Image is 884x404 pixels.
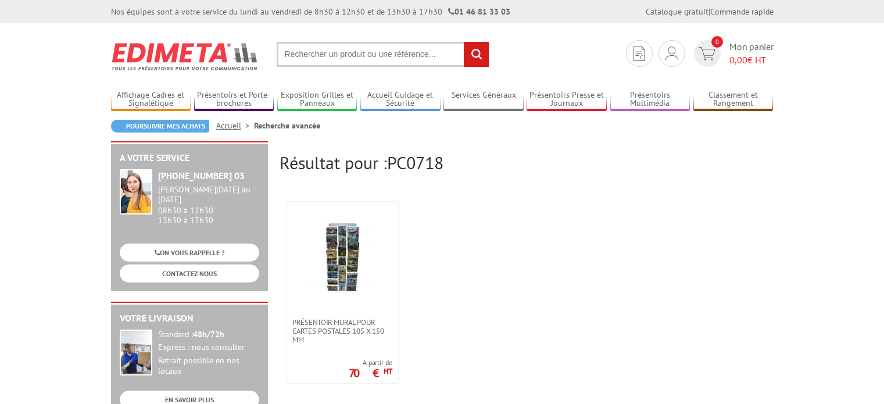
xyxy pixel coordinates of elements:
a: Présentoirs et Porte-brochures [194,90,274,109]
a: Accueil Guidage et Sécurité [360,90,441,109]
img: devis rapide [699,47,715,60]
a: CONTACTEZ-NOUS [120,264,259,283]
a: ON VOUS RAPPELLE ? [120,244,259,262]
a: Exposition Grilles et Panneaux [277,90,357,109]
span: 0,00 [729,54,747,66]
span: PC0718 [387,151,443,174]
a: Affichage Cadres et Signalétique [111,90,191,109]
div: 08h30 à 12h30 13h30 à 17h30 [158,185,259,225]
img: widget-livraison.jpg [120,330,152,376]
div: [PERSON_NAME][DATE] au [DATE] [158,185,259,205]
a: Services Généraux [443,90,524,109]
img: devis rapide [634,47,645,61]
img: Présentoir mural pour cartes postales 105 x 150 mm [305,219,380,295]
input: Rechercher un produit ou une référence... [277,42,489,67]
a: Poursuivre mes achats [111,120,209,133]
a: Commande rapide [710,6,774,17]
strong: 48h/72h [193,329,224,339]
span: A partir de [349,358,392,367]
div: Nos équipes sont à votre service du lundi au vendredi de 8h30 à 12h30 et de 13h30 à 17h30 [111,6,510,17]
h2: Votre livraison [120,313,259,324]
a: devis rapide 0 Mon panier 0,00€ HT [691,40,774,67]
div: Retrait possible en nos locaux [158,356,259,377]
span: € HT [729,53,774,67]
strong: 01 46 81 33 03 [448,6,510,17]
img: Edimeta [111,35,259,78]
div: | [646,6,774,17]
a: Catalogue gratuit [646,6,708,17]
a: Classement et Rangement [693,90,774,109]
li: Recherche avancée [254,120,320,131]
div: Express : nous consulter [158,342,259,353]
a: Accueil [216,120,254,131]
span: 0 [711,36,723,48]
span: Présentoir mural pour cartes postales 105 x 150 mm [292,318,392,344]
h2: Résultat pour : [280,153,774,172]
a: Présentoir mural pour cartes postales 105 x 150 mm [287,318,398,344]
span: Mon panier [729,40,774,67]
strong: [PHONE_NUMBER] 03 [158,170,245,181]
img: widget-service.jpg [120,169,152,214]
img: devis rapide [665,47,678,60]
a: Présentoirs Presse et Journaux [527,90,607,109]
sup: HT [384,366,392,376]
h2: A votre service [120,153,259,163]
a: Présentoirs Multimédia [610,90,690,109]
p: 70 € [349,370,392,377]
input: rechercher [464,42,489,67]
div: Standard : [158,330,259,340]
